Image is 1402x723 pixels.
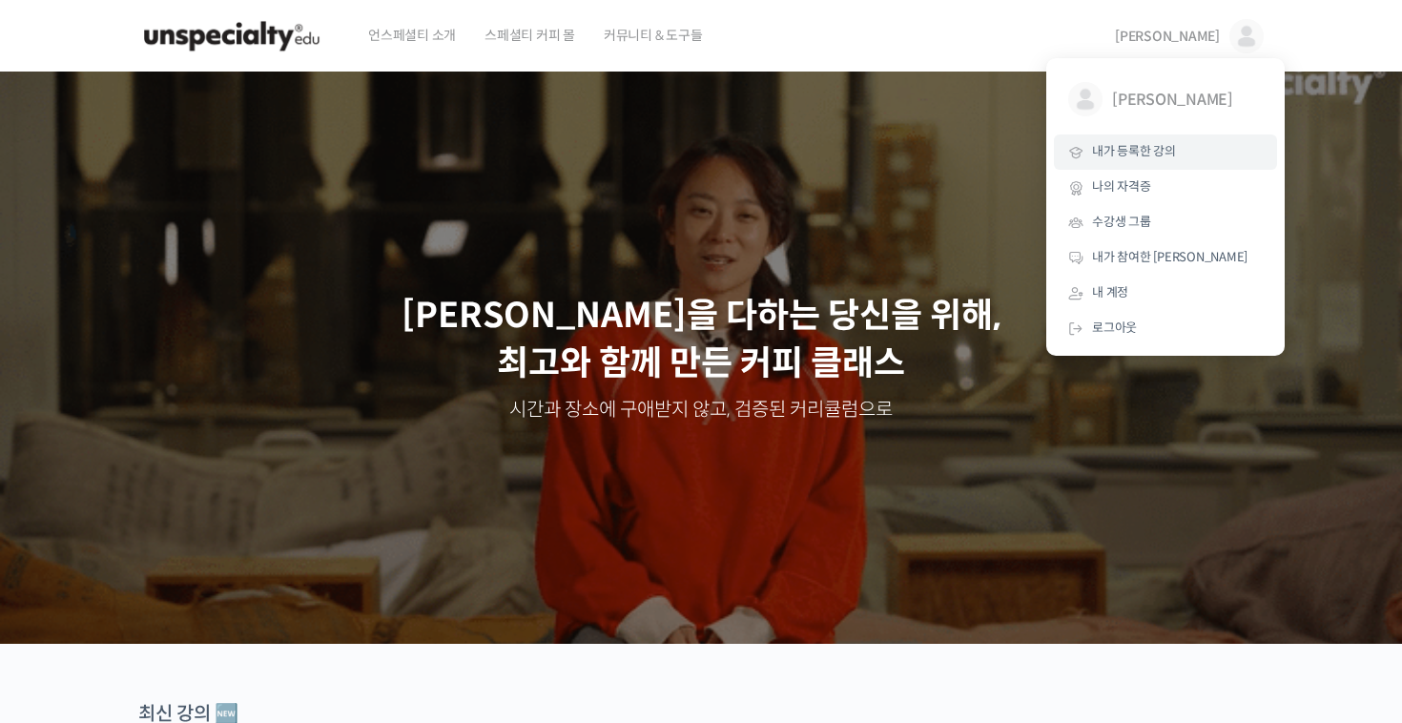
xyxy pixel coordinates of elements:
span: 수강생 그룹 [1092,214,1151,230]
a: 내가 등록한 강의 [1054,134,1277,170]
a: 내 계정 [1054,276,1277,311]
span: 대화 [175,594,197,609]
a: 내가 참여한 [PERSON_NAME] [1054,240,1277,276]
a: 수강생 그룹 [1054,205,1277,240]
span: [PERSON_NAME] [1112,82,1253,118]
p: [PERSON_NAME]을 다하는 당신을 위해, 최고와 함께 만든 커피 클래스 [19,292,1383,388]
span: 내가 등록한 강의 [1092,143,1176,159]
span: 내가 참여한 [PERSON_NAME] [1092,249,1247,265]
span: 내 계정 [1092,284,1128,300]
a: 설정 [246,565,366,612]
span: 나의 자격증 [1092,178,1151,195]
span: [PERSON_NAME] [1115,28,1220,45]
a: [PERSON_NAME] [1054,68,1277,134]
a: 홈 [6,565,126,612]
span: 홈 [60,593,72,609]
a: 나의 자격증 [1054,170,1277,205]
span: 설정 [295,593,318,609]
a: 대화 [126,565,246,612]
p: 시간과 장소에 구애받지 않고, 검증된 커리큘럼으로 [19,397,1383,423]
a: 로그아웃 [1054,311,1277,346]
span: 로그아웃 [1092,320,1137,336]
